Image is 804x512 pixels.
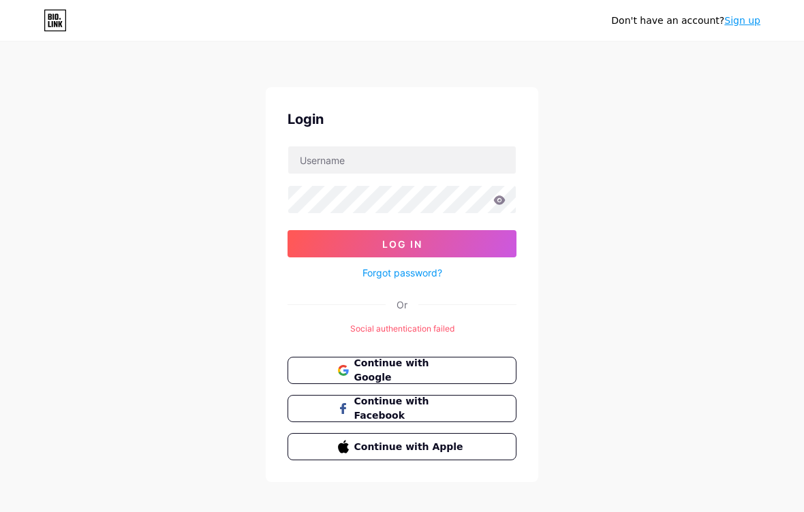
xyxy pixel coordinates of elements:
[724,15,760,26] a: Sign up
[611,14,760,28] div: Don't have an account?
[288,433,516,460] button: Continue with Apple
[288,109,516,129] div: Login
[288,146,516,174] input: Username
[288,357,516,384] button: Continue with Google
[288,230,516,257] button: Log In
[288,323,516,335] div: Social authentication failed
[288,395,516,422] button: Continue with Facebook
[354,440,467,454] span: Continue with Apple
[354,394,467,423] span: Continue with Facebook
[382,238,422,250] span: Log In
[397,298,407,312] div: Or
[354,356,467,385] span: Continue with Google
[362,266,442,280] a: Forgot password?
